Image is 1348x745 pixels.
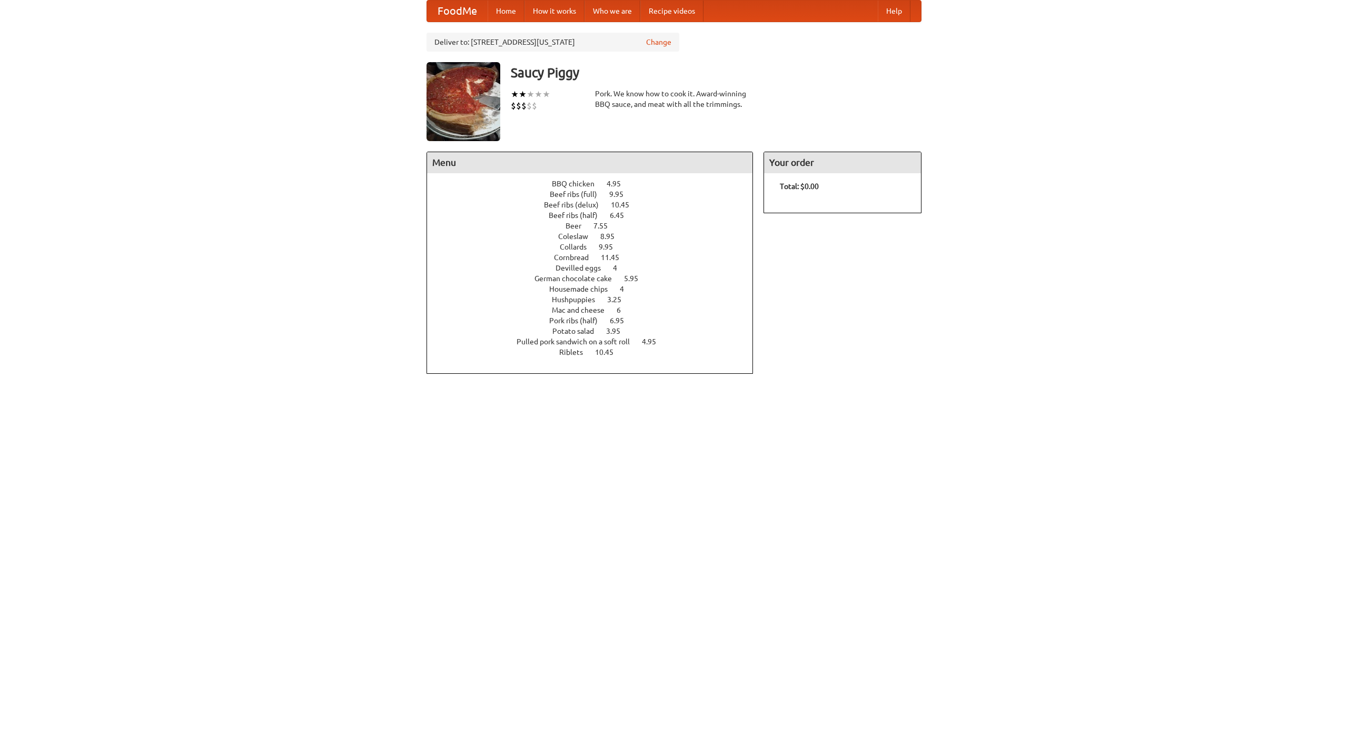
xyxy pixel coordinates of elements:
li: $ [516,100,521,112]
span: 6.95 [610,316,635,325]
span: 8.95 [600,232,625,241]
a: Beef ribs (delux) 10.45 [544,201,649,209]
a: Cornbread 11.45 [554,253,639,262]
span: 4 [620,285,635,293]
h4: Menu [427,152,752,173]
a: Change [646,37,671,47]
div: Deliver to: [STREET_ADDRESS][US_STATE] [427,33,679,52]
span: 4.95 [607,180,631,188]
span: 10.45 [595,348,624,356]
li: ★ [511,88,519,100]
a: How it works [524,1,584,22]
a: Home [488,1,524,22]
li: $ [511,100,516,112]
li: $ [532,100,537,112]
a: Riblets 10.45 [559,348,633,356]
span: 3.25 [607,295,632,304]
span: 10.45 [611,201,640,209]
span: Collards [560,243,597,251]
a: Mac and cheese 6 [552,306,640,314]
img: angular.jpg [427,62,500,141]
a: German chocolate cake 5.95 [534,274,658,283]
span: 6.45 [610,211,635,220]
li: ★ [542,88,550,100]
li: $ [521,100,527,112]
a: Beef ribs (half) 6.45 [549,211,643,220]
a: Hushpuppies 3.25 [552,295,641,304]
span: Mac and cheese [552,306,615,314]
a: Coleslaw 8.95 [558,232,634,241]
a: Collards 9.95 [560,243,632,251]
li: ★ [534,88,542,100]
b: Total: $0.00 [780,182,819,191]
span: Hushpuppies [552,295,606,304]
a: BBQ chicken 4.95 [552,180,640,188]
span: Pulled pork sandwich on a soft roll [517,337,640,346]
h3: Saucy Piggy [511,62,921,83]
span: Housemade chips [549,285,618,293]
a: Who we are [584,1,640,22]
span: Beef ribs (half) [549,211,608,220]
li: ★ [527,88,534,100]
span: Beef ribs (delux) [544,201,609,209]
a: Pork ribs (half) 6.95 [549,316,643,325]
h4: Your order [764,152,921,173]
span: Beef ribs (full) [550,190,608,198]
li: $ [527,100,532,112]
span: Beer [566,222,592,230]
span: 5.95 [624,274,649,283]
a: Housemade chips 4 [549,285,643,293]
span: Pork ribs (half) [549,316,608,325]
span: 9.95 [599,243,623,251]
span: 4.95 [642,337,667,346]
span: 11.45 [601,253,630,262]
a: Devilled eggs 4 [556,264,637,272]
span: German chocolate cake [534,274,622,283]
span: Cornbread [554,253,599,262]
span: 6 [617,306,631,314]
a: Potato salad 3.95 [552,327,640,335]
a: Help [878,1,910,22]
span: BBQ chicken [552,180,605,188]
a: Pulled pork sandwich on a soft roll 4.95 [517,337,676,346]
span: Riblets [559,348,593,356]
li: ★ [519,88,527,100]
div: Pork. We know how to cook it. Award-winning BBQ sauce, and meat with all the trimmings. [595,88,753,110]
span: 7.55 [593,222,618,230]
span: 9.95 [609,190,634,198]
a: Beer 7.55 [566,222,627,230]
span: Devilled eggs [556,264,611,272]
a: Recipe videos [640,1,703,22]
a: Beef ribs (full) 9.95 [550,190,643,198]
span: Coleslaw [558,232,599,241]
a: FoodMe [427,1,488,22]
span: 3.95 [606,327,631,335]
span: Potato salad [552,327,604,335]
span: 4 [613,264,628,272]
